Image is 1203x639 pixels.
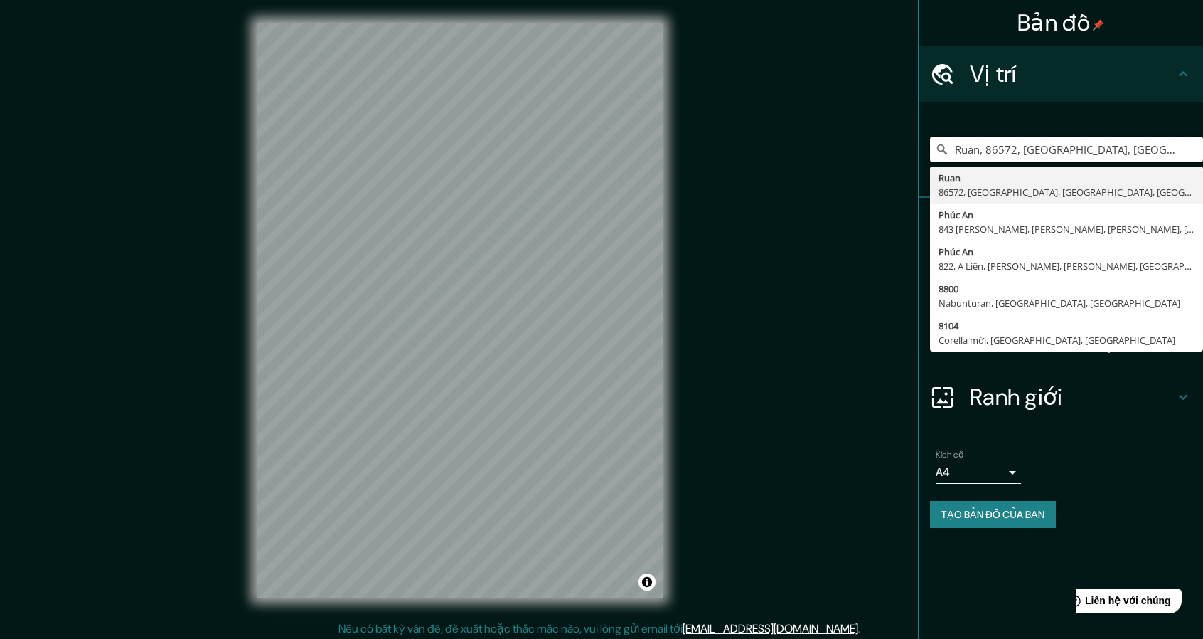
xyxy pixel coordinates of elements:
font: Corella mới, [GEOGRAPHIC_DATA], [GEOGRAPHIC_DATA] [939,334,1175,347]
font: . [860,620,862,636]
font: Nếu có bất kỳ vấn đề, đề xuất hoặc thắc mắc nào, vui lòng gửi email tới [338,621,683,636]
font: Kích cỡ [936,449,963,460]
div: Ranh giới [919,369,1203,426]
a: [EMAIL_ADDRESS][DOMAIN_NAME] [683,621,858,636]
img: pin-icon.png [1093,19,1104,31]
button: Tạo bản đồ của bạn [930,501,1056,528]
iframe: Trợ giúp trình khởi chạy tiện ích [1076,583,1187,623]
font: Ruan [939,171,961,184]
font: . [862,620,865,636]
font: Bản đồ [1017,8,1090,38]
font: 8800 [939,282,958,295]
font: . [858,621,860,636]
font: Nabunturan, [GEOGRAPHIC_DATA], [GEOGRAPHIC_DATA] [939,297,1180,310]
font: Ranh giới [970,382,1063,412]
input: Chọn thành phố hoặc khu vực của bạn [930,137,1203,162]
font: A4 [936,465,950,480]
button: Chuyển đổi thuộc tính [638,574,656,591]
canvas: Bản đồ [257,23,663,598]
font: Tạo bản đồ của bạn [941,508,1044,521]
div: Ghim [919,198,1203,255]
div: A4 [936,461,1021,484]
div: Cách trình bày [919,312,1203,369]
font: Phúc An [939,208,973,221]
font: Phúc An [939,245,973,258]
font: Vị trí [970,59,1017,89]
font: 8104 [939,319,958,332]
div: Vị trí [919,46,1203,102]
div: Phong cách [919,255,1203,312]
